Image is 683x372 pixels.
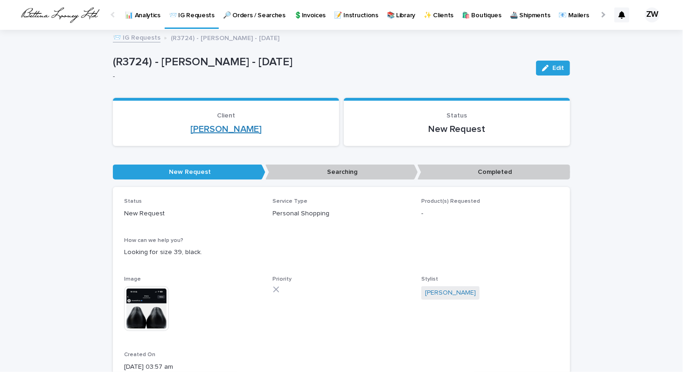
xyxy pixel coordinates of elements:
[552,65,564,71] span: Edit
[273,209,411,219] p: Personal Shopping
[536,61,570,76] button: Edit
[418,165,570,180] p: Completed
[421,209,559,219] p: -
[425,288,476,298] a: [PERSON_NAME]
[217,112,235,119] span: Client
[124,199,142,204] span: Status
[447,112,467,119] span: Status
[124,352,155,358] span: Created On
[113,73,525,81] p: -
[265,165,418,180] p: Searching
[113,55,529,69] p: (R3724) - [PERSON_NAME] - [DATE]
[124,248,559,257] p: Looking for size 39, black.
[19,6,101,24] img: QrlGXtfQB20I3e430a3E
[190,124,262,135] a: [PERSON_NAME]
[171,32,279,42] p: (R3724) - [PERSON_NAME] - [DATE]
[124,276,141,282] span: Image
[124,238,183,243] span: How can we help you?
[421,199,480,204] span: Product(s) Requested
[273,199,308,204] span: Service Type
[124,209,262,219] p: New Request
[113,165,265,180] p: New Request
[421,276,438,282] span: Stylist
[273,276,292,282] span: Priority
[355,124,559,135] p: New Request
[124,362,262,372] p: [DATE] 03:57 am
[113,32,160,42] a: 📨 IG Requests
[645,7,660,22] div: ZW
